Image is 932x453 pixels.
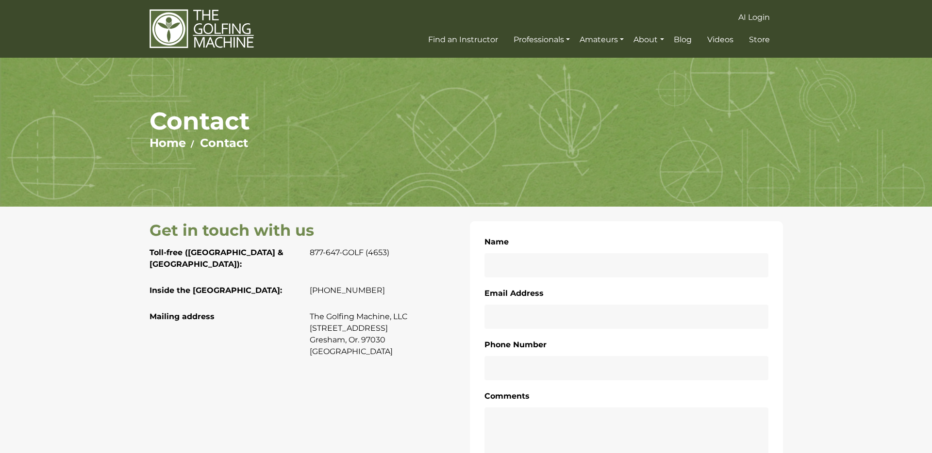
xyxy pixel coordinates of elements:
p: The Golfing Machine, LLC [STREET_ADDRESS] Gresham, Or. 97030 [GEOGRAPHIC_DATA] [310,311,463,357]
a: Find an Instructor [426,31,500,49]
a: Store [747,31,772,49]
span: Store [749,35,770,44]
img: The Golfing Machine [150,9,254,49]
label: Phone Number [484,339,547,351]
span: Blog [674,35,692,44]
a: AI Login [736,9,772,26]
a: Contact [200,136,248,150]
span: Find an Instructor [428,35,498,44]
a: Blog [671,31,694,49]
a: Videos [705,31,736,49]
a: Professionals [511,31,572,49]
label: Comments [484,390,530,403]
p: 877-647-GOLF (4653) [310,247,463,259]
strong: Toll-free ([GEOGRAPHIC_DATA] & [GEOGRAPHIC_DATA]): [150,248,283,269]
a: Home [150,136,186,150]
span: Videos [707,35,733,44]
label: Email Address [484,287,544,300]
a: Amateurs [577,31,626,49]
h1: Contact [150,106,783,136]
h2: Get in touch with us [150,221,463,240]
span: AI Login [738,13,770,22]
strong: Inside the [GEOGRAPHIC_DATA]: [150,286,282,295]
strong: Mailing address [150,312,215,321]
a: About [631,31,666,49]
p: [PHONE_NUMBER] [310,285,463,296]
label: Name [484,236,509,248]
